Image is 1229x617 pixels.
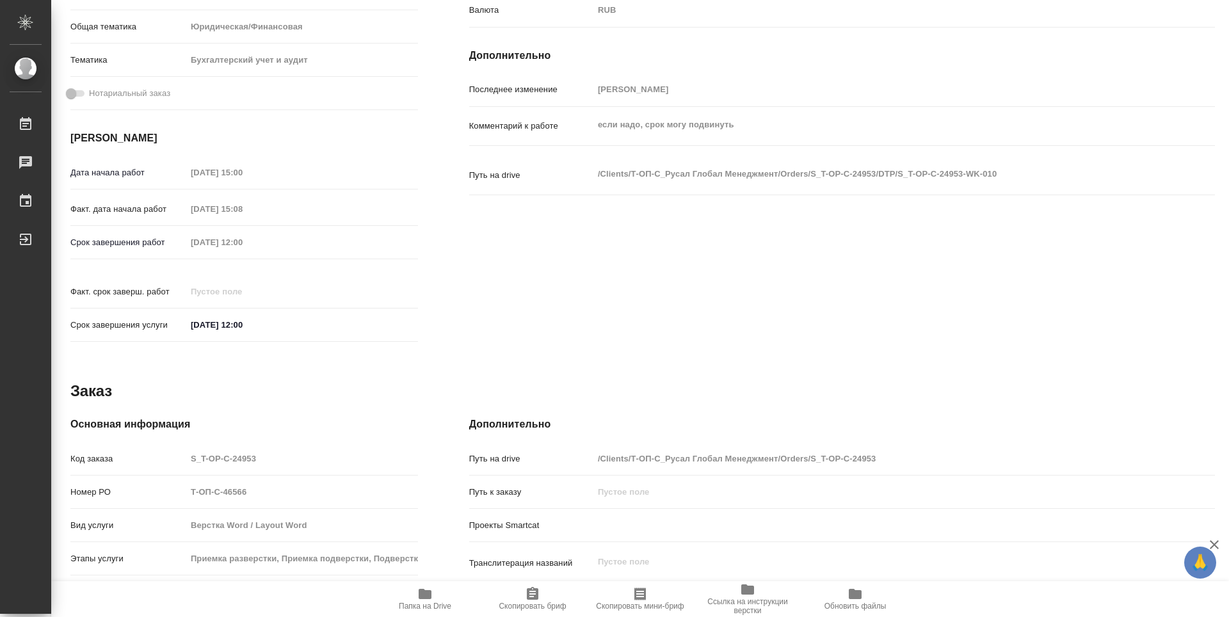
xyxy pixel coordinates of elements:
[593,163,1153,185] textarea: /Clients/Т-ОП-С_Русал Глобал Менеджмент/Orders/S_T-OP-C-24953/DTP/S_T-OP-C-24953-WK-010
[186,163,298,182] input: Пустое поле
[593,80,1153,99] input: Пустое поле
[499,602,566,611] span: Скопировать бриф
[469,48,1215,63] h4: Дополнительно
[469,169,593,182] p: Путь на drive
[70,552,186,565] p: Этапы услуги
[89,87,170,100] span: Нотариальный заказ
[593,449,1153,468] input: Пустое поле
[824,602,887,611] span: Обновить файлы
[186,233,298,252] input: Пустое поле
[596,602,684,611] span: Скопировать мини-бриф
[469,4,593,17] p: Валюта
[70,486,186,499] p: Номер РО
[70,453,186,465] p: Код заказа
[186,316,298,334] input: ✎ Введи что-нибудь
[399,602,451,611] span: Папка на Drive
[70,236,186,249] p: Срок завершения работ
[186,49,418,71] div: Бухгалтерский учет и аудит
[593,114,1153,136] textarea: если надо, срок могу подвинуть
[469,557,593,570] p: Транслитерация названий
[694,581,801,617] button: Ссылка на инструкции верстки
[469,453,593,465] p: Путь на drive
[469,83,593,96] p: Последнее изменение
[186,16,418,38] div: Юридическая/Финансовая
[70,166,186,179] p: Дата начала работ
[70,381,112,401] h2: Заказ
[186,449,418,468] input: Пустое поле
[70,203,186,216] p: Факт. дата начала работ
[469,120,593,132] p: Комментарий к работе
[70,519,186,532] p: Вид услуги
[371,581,479,617] button: Папка на Drive
[186,516,418,534] input: Пустое поле
[586,581,694,617] button: Скопировать мини-бриф
[593,483,1153,501] input: Пустое поле
[702,597,794,615] span: Ссылка на инструкции верстки
[70,131,418,146] h4: [PERSON_NAME]
[469,519,593,532] p: Проекты Smartcat
[70,285,186,298] p: Факт. срок заверш. работ
[469,486,593,499] p: Путь к заказу
[186,282,298,301] input: Пустое поле
[1189,549,1211,576] span: 🙏
[186,483,418,501] input: Пустое поле
[479,581,586,617] button: Скопировать бриф
[186,200,298,218] input: Пустое поле
[801,581,909,617] button: Обновить файлы
[70,319,186,332] p: Срок завершения услуги
[70,54,186,67] p: Тематика
[469,417,1215,432] h4: Дополнительно
[70,20,186,33] p: Общая тематика
[186,549,418,568] input: Пустое поле
[1184,547,1216,579] button: 🙏
[70,417,418,432] h4: Основная информация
